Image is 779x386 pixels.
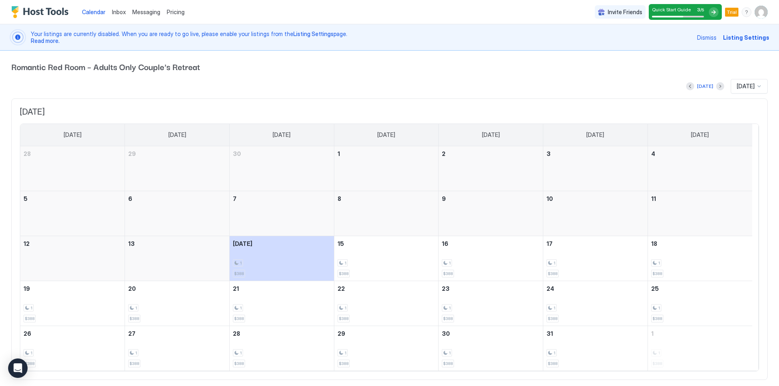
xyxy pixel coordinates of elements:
span: 1 [449,350,451,356]
td: October 19, 2025 [20,281,125,326]
a: October 13, 2025 [125,236,229,251]
span: $388 [339,361,349,366]
span: 1 [651,330,654,337]
td: October 21, 2025 [229,281,334,326]
a: Sunday [56,124,90,146]
span: Messaging [132,9,160,15]
span: $388 [339,316,349,321]
span: Pricing [167,9,185,16]
span: 1 [338,150,340,157]
span: Calendar [82,9,105,15]
a: October 15, 2025 [334,236,439,251]
span: 28 [233,330,240,337]
td: October 2, 2025 [439,146,543,191]
a: Monday [160,124,194,146]
span: $388 [339,271,349,276]
span: Inbox [112,9,126,15]
span: 31 [547,330,553,337]
a: November 1, 2025 [648,326,752,341]
a: October 12, 2025 [20,236,125,251]
span: 13 [128,240,135,247]
span: [DATE] [691,131,709,139]
button: [DATE] [696,81,714,91]
span: Trial [727,9,737,16]
span: [DATE] [586,131,604,139]
div: menu [742,7,751,17]
a: October 20, 2025 [125,281,229,296]
td: October 27, 2025 [125,326,230,371]
span: 17 [547,240,553,247]
a: October 26, 2025 [20,326,125,341]
a: Wednesday [369,124,403,146]
span: 21 [233,285,239,292]
span: $388 [234,361,244,366]
a: October 30, 2025 [439,326,543,341]
span: 1 [449,260,451,266]
div: [DATE] [697,83,713,90]
td: October 22, 2025 [334,281,439,326]
td: October 3, 2025 [543,146,648,191]
span: 3 [697,6,700,13]
td: October 12, 2025 [20,236,125,281]
span: 24 [547,285,554,292]
a: October 6, 2025 [125,191,229,206]
span: 1 [344,305,346,311]
a: October 21, 2025 [230,281,334,296]
a: October 18, 2025 [648,236,752,251]
span: 23 [442,285,450,292]
span: 1 [135,305,137,311]
span: 28 [24,150,31,157]
div: Host Tools Logo [11,6,72,18]
a: Saturday [683,124,717,146]
span: Dismiss [697,33,717,42]
span: 29 [338,330,345,337]
td: September 30, 2025 [229,146,334,191]
span: 1 [240,350,242,356]
span: 1 [240,260,242,266]
a: October 4, 2025 [648,146,752,161]
span: Invite Friends [608,9,642,16]
span: 20 [128,285,136,292]
span: 8 [338,195,341,202]
a: Thursday [474,124,508,146]
span: [DATE] [233,240,252,247]
span: Quick Start Guide [652,6,691,13]
span: $388 [234,316,244,321]
span: 26 [24,330,31,337]
span: [DATE] [377,131,395,139]
span: [DATE] [64,131,82,139]
a: October 5, 2025 [20,191,125,206]
span: $388 [443,271,453,276]
span: 15 [338,240,344,247]
span: 7 [233,195,237,202]
span: 6 [128,195,132,202]
span: $388 [652,271,662,276]
span: 1 [135,350,137,356]
span: $388 [129,361,139,366]
a: October 24, 2025 [543,281,648,296]
span: 3 [547,150,551,157]
span: 19 [24,285,30,292]
span: 25 [651,285,659,292]
span: 30 [442,330,450,337]
span: [DATE] [482,131,500,139]
span: 1 [30,305,32,311]
td: October 13, 2025 [125,236,230,281]
td: October 29, 2025 [334,326,439,371]
span: [DATE] [273,131,291,139]
a: October 27, 2025 [125,326,229,341]
span: Listing Settings [723,33,769,42]
span: 1 [449,305,451,311]
td: October 26, 2025 [20,326,125,371]
td: October 8, 2025 [334,191,439,236]
span: $388 [652,316,662,321]
a: Friday [578,124,612,146]
span: Read more. [31,37,60,44]
span: 4 [651,150,655,157]
a: October 7, 2025 [230,191,334,206]
a: Listing Settings [293,30,334,37]
span: 16 [442,240,448,247]
td: October 30, 2025 [439,326,543,371]
td: November 1, 2025 [648,326,752,371]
